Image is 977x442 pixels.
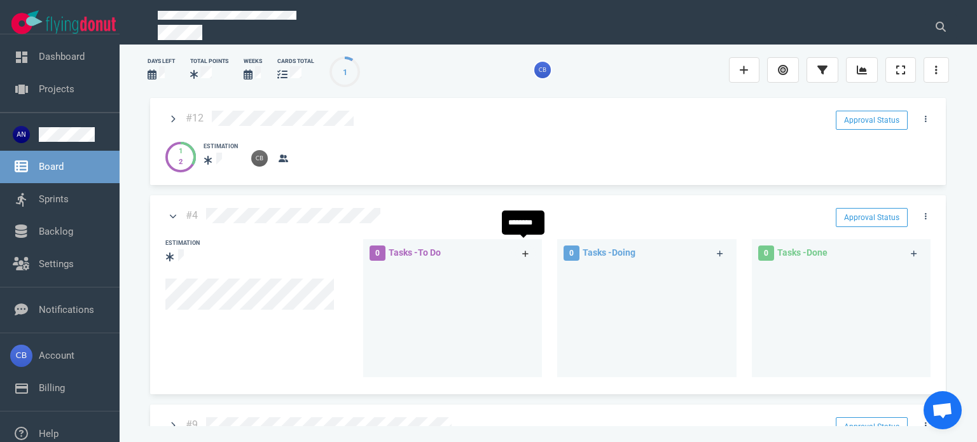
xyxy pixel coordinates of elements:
[39,304,94,315] a: Notifications
[39,258,74,270] a: Settings
[39,83,74,95] a: Projects
[370,245,385,261] span: 0
[836,208,908,227] button: Approval Status
[190,57,228,66] div: Total Points
[583,247,635,258] span: Tasks - Doing
[343,66,347,78] div: 1
[758,245,774,261] span: 0
[204,142,238,151] div: Estimation
[777,247,828,258] span: Tasks - Done
[389,247,441,258] span: Tasks - To Do
[244,57,262,66] div: Weeks
[165,239,200,248] div: Estimation
[39,193,69,205] a: Sprints
[186,209,198,221] a: #4
[39,226,73,237] a: Backlog
[179,157,183,168] div: 2
[39,350,74,361] a: Account
[39,161,64,172] a: Board
[148,57,175,66] div: days left
[836,417,908,436] button: Approval Status
[534,62,551,78] img: 26
[186,418,198,431] a: #9
[564,245,579,261] span: 0
[39,382,65,394] a: Billing
[179,146,183,157] div: 1
[836,111,908,130] button: Approval Status
[46,17,116,34] img: Flying Donut text logo
[277,57,314,66] div: cards total
[39,51,85,62] a: Dashboard
[39,428,59,439] a: Help
[251,150,268,167] img: 26
[186,112,204,124] a: #12
[924,391,962,429] div: Open chat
